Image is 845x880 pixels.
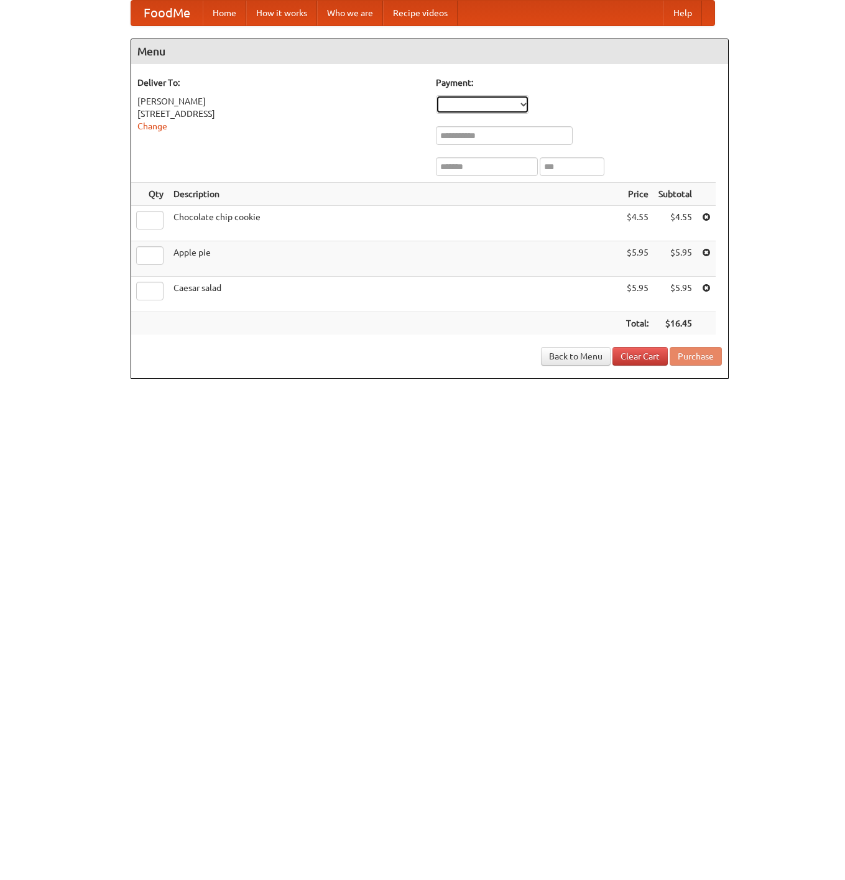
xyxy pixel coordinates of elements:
th: Qty [131,183,169,206]
td: Apple pie [169,241,621,277]
th: Subtotal [653,183,697,206]
td: Chocolate chip cookie [169,206,621,241]
a: Clear Cart [612,347,668,366]
h5: Deliver To: [137,76,423,89]
button: Purchase [670,347,722,366]
h4: Menu [131,39,728,64]
a: FoodMe [131,1,203,25]
a: How it works [246,1,317,25]
div: [PERSON_NAME] [137,95,423,108]
td: $5.95 [621,241,653,277]
td: $4.55 [621,206,653,241]
a: Home [203,1,246,25]
a: Back to Menu [541,347,611,366]
th: Price [621,183,653,206]
th: Total: [621,312,653,335]
th: Description [169,183,621,206]
td: Caesar salad [169,277,621,312]
a: Change [137,121,167,131]
a: Help [663,1,702,25]
th: $16.45 [653,312,697,335]
td: $5.95 [653,241,697,277]
a: Who we are [317,1,383,25]
h5: Payment: [436,76,722,89]
td: $5.95 [653,277,697,312]
div: [STREET_ADDRESS] [137,108,423,120]
td: $4.55 [653,206,697,241]
a: Recipe videos [383,1,458,25]
td: $5.95 [621,277,653,312]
